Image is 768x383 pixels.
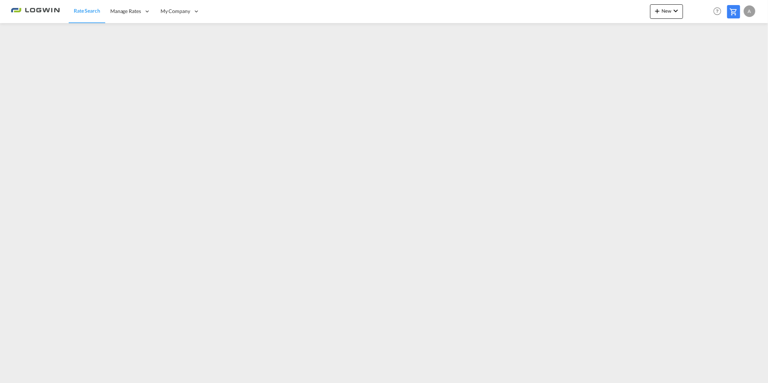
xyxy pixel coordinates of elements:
[744,5,755,17] div: A
[653,8,680,14] span: New
[711,5,724,17] span: Help
[74,8,100,14] span: Rate Search
[711,5,727,18] div: Help
[11,3,60,20] img: 2761ae10d95411efa20a1f5e0282d2d7.png
[653,7,662,15] md-icon: icon-plus 400-fg
[671,7,680,15] md-icon: icon-chevron-down
[110,8,141,15] span: Manage Rates
[650,4,683,19] button: icon-plus 400-fgNewicon-chevron-down
[161,8,190,15] span: My Company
